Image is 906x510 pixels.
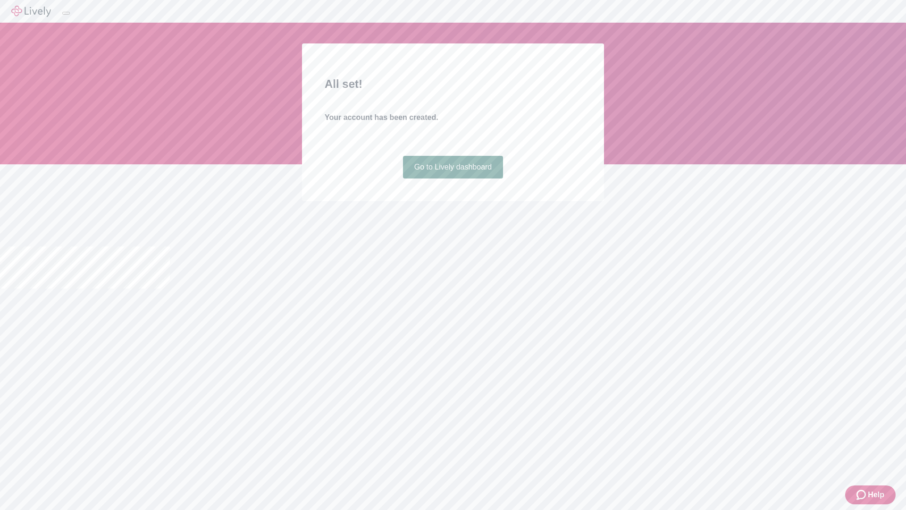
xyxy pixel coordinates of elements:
[11,6,51,17] img: Lively
[845,485,896,504] button: Zendesk support iconHelp
[868,489,884,501] span: Help
[856,489,868,501] svg: Zendesk support icon
[325,112,581,123] h4: Your account has been created.
[325,76,581,93] h2: All set!
[62,12,70,15] button: Log out
[403,156,503,178] a: Go to Lively dashboard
